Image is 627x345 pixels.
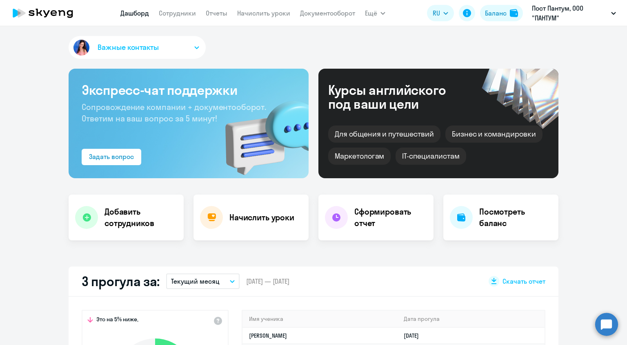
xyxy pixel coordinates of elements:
[479,206,552,229] h4: Посмотреть баланс
[510,9,518,17] img: balance
[104,206,177,229] h4: Добавить сотрудников
[72,38,91,57] img: avatar
[242,311,397,327] th: Имя ученика
[427,5,454,21] button: RU
[396,148,466,165] div: IT-специалистам
[502,277,545,286] span: Скачать отчет
[485,8,507,18] div: Баланс
[237,9,290,17] a: Начислить уроки
[404,332,425,339] a: [DATE]
[328,125,440,143] div: Для общения и путешествий
[82,149,141,165] button: Задать вопрос
[82,273,160,289] h2: 3 прогула за:
[354,206,427,229] h4: Сформировать отчет
[480,5,523,21] button: Балансbalance
[89,152,134,161] div: Задать вопрос
[159,9,196,17] a: Сотрудники
[249,332,287,339] a: [PERSON_NAME]
[69,36,206,59] button: Важные контакты
[445,125,543,143] div: Бизнес и командировки
[82,82,296,98] h3: Экспресс-чат поддержки
[82,102,266,123] span: Сопровождение компании + документооборот. Ответим на ваш вопрос за 5 минут!
[166,273,240,289] button: Текущий месяц
[397,311,545,327] th: Дата прогула
[213,86,309,178] img: bg-img
[365,5,385,21] button: Ещё
[246,277,289,286] span: [DATE] — [DATE]
[120,9,149,17] a: Дашборд
[365,8,377,18] span: Ещё
[171,276,220,286] p: Текущий месяц
[528,3,620,23] button: Пост Пантум, ООО "ПАНТУМ"
[433,8,440,18] span: RU
[532,3,608,23] p: Пост Пантум, ООО "ПАНТУМ"
[300,9,355,17] a: Документооборот
[96,316,138,325] span: Это на 5% ниже,
[328,83,468,111] div: Курсы английского под ваши цели
[98,42,159,53] span: Важные контакты
[328,148,391,165] div: Маркетологам
[229,212,294,223] h4: Начислить уроки
[206,9,227,17] a: Отчеты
